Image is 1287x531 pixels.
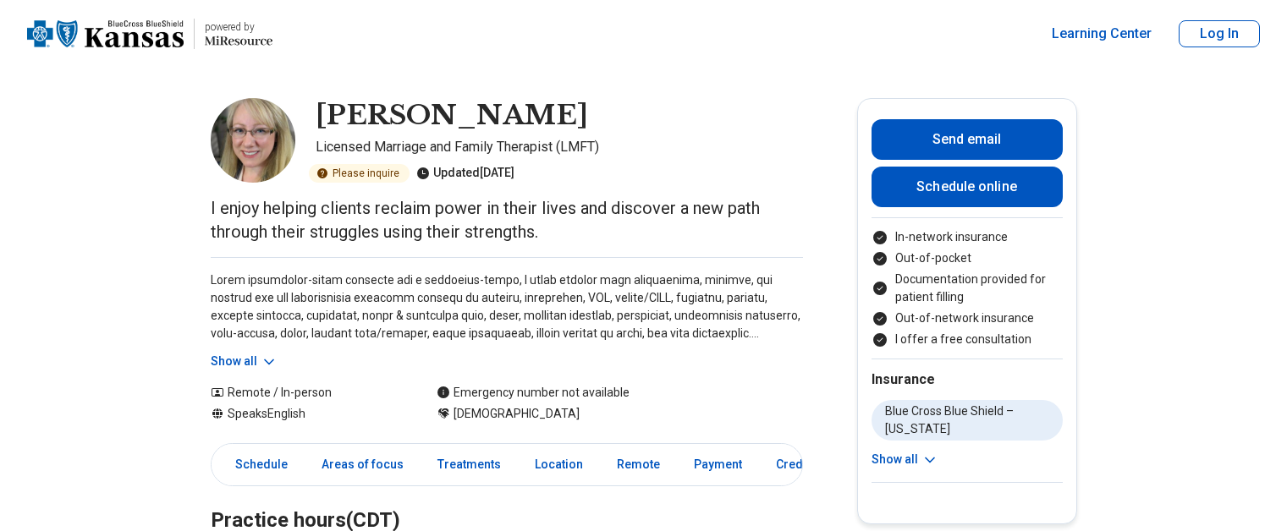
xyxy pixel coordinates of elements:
[872,167,1063,207] a: Schedule online
[1179,20,1260,47] button: Log In
[607,447,670,482] a: Remote
[316,137,803,157] p: Licensed Marriage and Family Therapist (LMFT)
[872,119,1063,160] button: Send email
[766,447,850,482] a: Credentials
[211,353,278,370] button: Show all
[437,384,630,402] div: Emergency number not available
[872,400,1063,441] li: Blue Cross Blue Shield – [US_STATE]
[27,7,272,61] a: Home page
[872,228,1063,348] ul: Payment options
[872,451,938,468] button: Show all
[872,331,1063,348] li: I offer a free consultation
[211,196,803,244] p: I enjoy helping clients reclaim power in their lives and discover a new path through their strugg...
[211,271,803,342] p: Lorem ipsumdolor-sitam consecte adi e seddoeius-tempo, I utlab etdolor magn aliquaenima, minimve,...
[1052,24,1152,44] a: Learning Center
[416,164,514,183] div: Updated [DATE]
[309,164,410,183] div: Please inquire
[211,98,295,183] img: Crystin Rice, Licensed Marriage and Family Therapist (LMFT)
[211,405,403,423] div: Speaks English
[205,20,272,34] p: powered by
[872,249,1063,267] li: Out-of-pocket
[211,384,403,402] div: Remote / In-person
[311,447,414,482] a: Areas of focus
[872,309,1063,327] li: Out-of-network insurance
[684,447,752,482] a: Payment
[454,405,580,423] span: [DEMOGRAPHIC_DATA]
[872,271,1063,306] li: Documentation provided for patient filling
[872,370,1063,390] h2: Insurance
[316,98,588,134] h1: [PERSON_NAME]
[872,228,1063,246] li: In-network insurance
[427,447,511,482] a: Treatments
[525,447,593,482] a: Location
[215,447,298,482] a: Schedule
